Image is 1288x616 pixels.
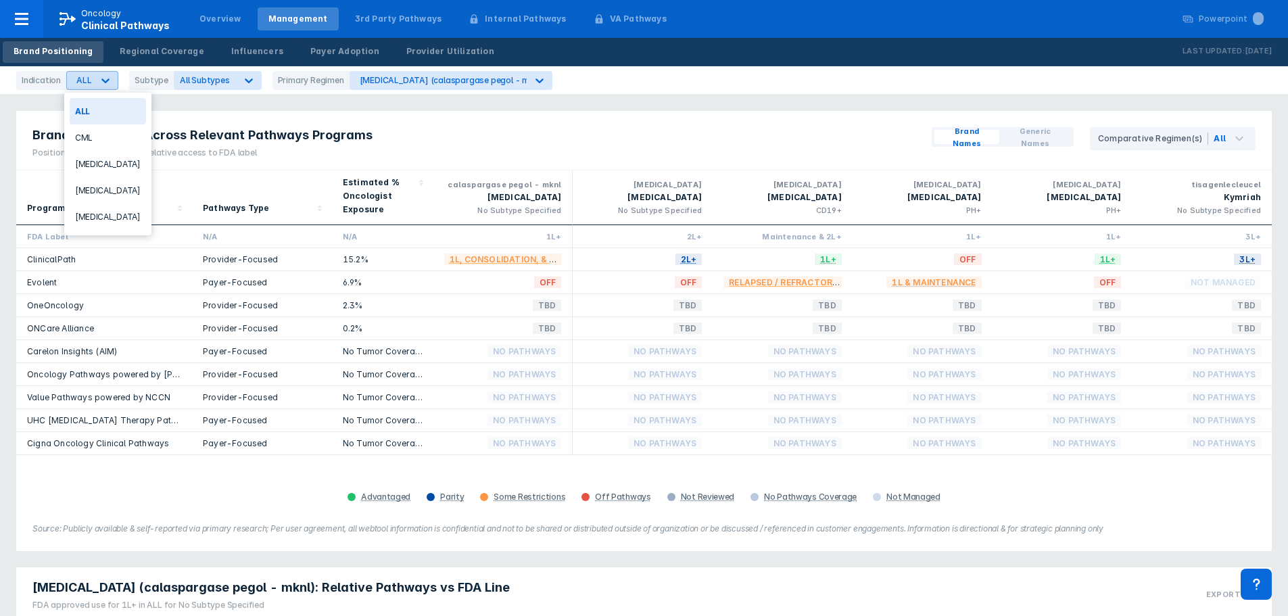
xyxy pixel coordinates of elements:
a: Evolent [27,277,57,287]
div: [MEDICAL_DATA] [1003,191,1122,204]
div: Brand Positioning [14,45,93,57]
div: 15.2% [343,254,423,265]
div: 1L+ [1003,231,1122,242]
div: Sort [192,170,332,225]
div: 3L+ [1143,231,1261,242]
div: [MEDICAL_DATA] [583,179,702,191]
span: 1L+ [1095,252,1122,267]
div: Kymriah [1143,191,1261,204]
div: Parity [440,492,464,502]
figcaption: Source: Publicly available & self-reported via primary research; Per user agreement, all webtool ... [32,523,1256,535]
div: PH+ [863,204,982,216]
div: No Tumor Coverage [343,437,423,449]
div: No Pathways Coverage [764,492,857,502]
span: TBD [533,298,562,313]
div: Program [27,202,66,215]
span: No Pathways [487,366,561,382]
div: All [1214,133,1226,145]
div: [MEDICAL_DATA] [70,177,146,204]
div: [MEDICAL_DATA] (calaspargase pegol - mknl) [360,75,544,85]
span: No Pathways [1187,343,1261,359]
span: No Pathways [768,412,842,428]
div: ALL [70,98,146,124]
span: TBD [953,298,982,313]
span: TBD [673,321,702,336]
div: Advantaged [361,492,410,502]
a: ONCare Alliance [27,323,94,333]
span: No Pathways [907,435,981,451]
span: No Pathways [1047,343,1121,359]
a: ClinicalPath [27,254,76,264]
div: 6.9% [343,277,423,288]
div: [MEDICAL_DATA] [444,191,562,204]
div: 2.3% [343,300,423,311]
div: PH+ [1003,204,1122,216]
span: No Pathways [1047,389,1121,405]
div: No Subtype Specified [444,204,562,216]
span: No Pathways [1047,366,1121,382]
span: No Pathways [628,343,702,359]
span: No Pathways [1047,435,1121,451]
span: All Subtypes [180,75,230,85]
div: No Subtype Specified [1143,204,1261,216]
div: N/A [343,231,423,242]
div: calaspargase pegol - mknl [444,179,562,191]
div: Sort [332,170,433,225]
span: No Pathways [768,343,842,359]
div: CML [70,124,146,151]
span: TBD [673,298,702,313]
div: No Tumor Coverage [343,414,423,426]
div: Payer-Focused [203,277,321,288]
a: UHC [MEDICAL_DATA] Therapy Pathways [27,415,198,425]
span: Not Managed [1185,275,1261,290]
div: Off Pathways [595,492,650,502]
p: Last Updated: [1183,45,1245,58]
span: Brand Names [940,125,994,149]
div: [MEDICAL_DATA] [583,191,702,204]
div: [MEDICAL_DATA] [723,179,842,191]
span: OFF [1094,275,1122,290]
span: No Pathways [907,389,981,405]
button: Generic Names [999,130,1071,144]
div: CD19+ [723,204,842,216]
p: Oncology [81,7,122,20]
div: Subtype [129,71,174,90]
div: Estimated % Oncologist Exposure [343,176,414,216]
div: No Subtype Specified [583,204,702,216]
span: No Pathways [768,435,842,451]
span: No Pathways [628,389,702,405]
div: Influencers [231,45,283,57]
a: Overview [189,7,252,30]
span: No Pathways [628,366,702,382]
div: 3rd Party Pathways [355,13,442,25]
a: Regional Coverage [109,41,214,63]
span: No Pathways [628,435,702,451]
div: Sort [16,170,192,225]
div: Payer-Focused [203,346,321,357]
div: Maintenance & 2L+ [723,231,842,242]
span: OFF [534,275,562,290]
span: TBD [1232,321,1261,336]
div: [MEDICAL_DATA] [723,191,842,204]
div: Indication [16,71,66,90]
div: [MEDICAL_DATA] [1003,179,1122,191]
div: Payer-Focused [203,437,321,449]
span: 1L, Consolidation, & Maintenance [444,252,617,267]
div: Provider-Focused [203,323,321,334]
div: tisagenlecleucel [1143,179,1261,191]
span: No Pathways [487,435,561,451]
div: Provider-Focused [203,254,321,265]
div: VA Pathways [610,13,667,25]
span: TBD [533,321,562,336]
p: [DATE] [1245,45,1272,58]
div: Payer Adoption [310,45,379,57]
span: No Pathways [768,389,842,405]
div: Regional Coverage [120,45,204,57]
span: 2L+ [675,252,702,267]
div: Provider-Focused [203,392,321,403]
a: Brand Positioning [3,41,103,63]
div: Internal Pathways [485,13,566,25]
div: Comparative Regimen(s) [1098,133,1208,145]
div: [MEDICAL_DATA] [863,191,982,204]
div: N/A [203,231,321,242]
